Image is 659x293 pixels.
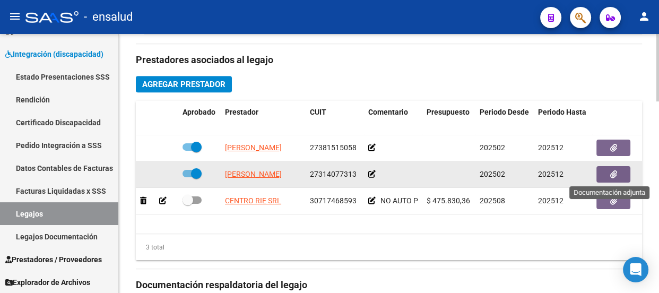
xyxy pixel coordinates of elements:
span: CENTRO RIE SRL [225,196,281,205]
span: 202512 [538,196,563,205]
h3: Prestadores asociados al legajo [136,53,642,67]
span: NO AUTO POR [PERSON_NAME] [380,196,487,205]
span: Prestador [225,108,258,116]
span: [PERSON_NAME] [225,170,282,178]
span: 202508 [480,196,505,205]
span: $ 475.830,36 [427,196,470,205]
mat-icon: person [638,10,651,23]
span: Periodo Hasta [538,108,586,116]
h3: Documentación respaldatoria del legajo [136,278,642,292]
span: Comentario [368,108,408,116]
span: Explorador de Archivos [5,277,90,288]
datatable-header-cell: CUIT [306,101,364,136]
span: 30717468593 [310,196,357,205]
div: 3 total [136,242,164,253]
button: Agregar Prestador [136,76,232,92]
span: [PERSON_NAME] [225,143,282,152]
datatable-header-cell: Periodo Desde [475,101,534,136]
span: Agregar Prestador [142,80,226,89]
span: CUIT [310,108,326,116]
span: Presupuesto [427,108,470,116]
span: 202502 [480,143,505,152]
span: 202502 [480,170,505,178]
div: Open Intercom Messenger [623,257,648,282]
span: Integración (discapacidad) [5,48,103,60]
span: Prestadores / Proveedores [5,254,102,265]
datatable-header-cell: Presupuesto [422,101,475,136]
datatable-header-cell: Comentario [364,101,422,136]
span: 202512 [538,143,563,152]
span: Aprobado [183,108,215,116]
span: - ensalud [84,5,133,29]
span: Periodo Desde [480,108,529,116]
span: 202512 [538,170,563,178]
datatable-header-cell: Aprobado [178,101,221,136]
datatable-header-cell: Prestador [221,101,306,136]
datatable-header-cell: Periodo Hasta [534,101,592,136]
mat-icon: menu [8,10,21,23]
span: 27314077313 [310,170,357,178]
span: 27381515058 [310,143,357,152]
